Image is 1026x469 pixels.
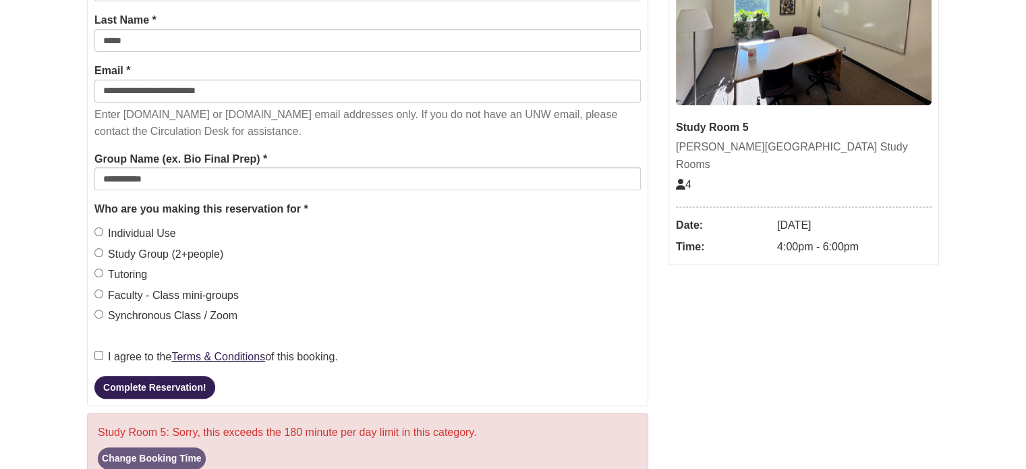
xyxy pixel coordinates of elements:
[94,227,103,236] input: Individual Use
[94,348,338,366] label: I agree to the of this booking.
[94,11,156,29] label: Last Name *
[94,376,215,399] button: Complete Reservation!
[94,307,237,325] label: Synchronous Class / Zoom
[94,62,130,80] label: Email *
[777,215,932,236] dd: [DATE]
[676,138,932,173] div: [PERSON_NAME][GEOGRAPHIC_DATA] Study Rooms
[94,150,267,168] label: Group Name (ex. Bio Final Prep) *
[94,266,147,283] label: Tutoring
[94,246,223,263] label: Study Group (2+people)
[94,287,239,304] label: Faculty - Class mini-groups
[171,351,265,362] a: Terms & Conditions
[94,269,103,277] input: Tutoring
[676,236,770,258] dt: Time:
[94,289,103,298] input: Faculty - Class mini-groups
[94,225,176,242] label: Individual Use
[94,310,103,319] input: Synchronous Class / Zoom
[94,248,103,257] input: Study Group (2+people)
[676,215,770,236] dt: Date:
[98,424,637,441] p: Study Room 5: Sorry, this exceeds the 180 minute per day limit in this category.
[94,200,641,218] legend: Who are you making this reservation for *
[676,179,691,190] span: The capacity of this space
[676,119,932,136] div: Study Room 5
[94,351,103,360] input: I agree to theTerms & Conditionsof this booking.
[777,236,932,258] dd: 4:00pm - 6:00pm
[94,106,641,140] p: Enter [DOMAIN_NAME] or [DOMAIN_NAME] email addresses only. If you do not have an UNW email, pleas...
